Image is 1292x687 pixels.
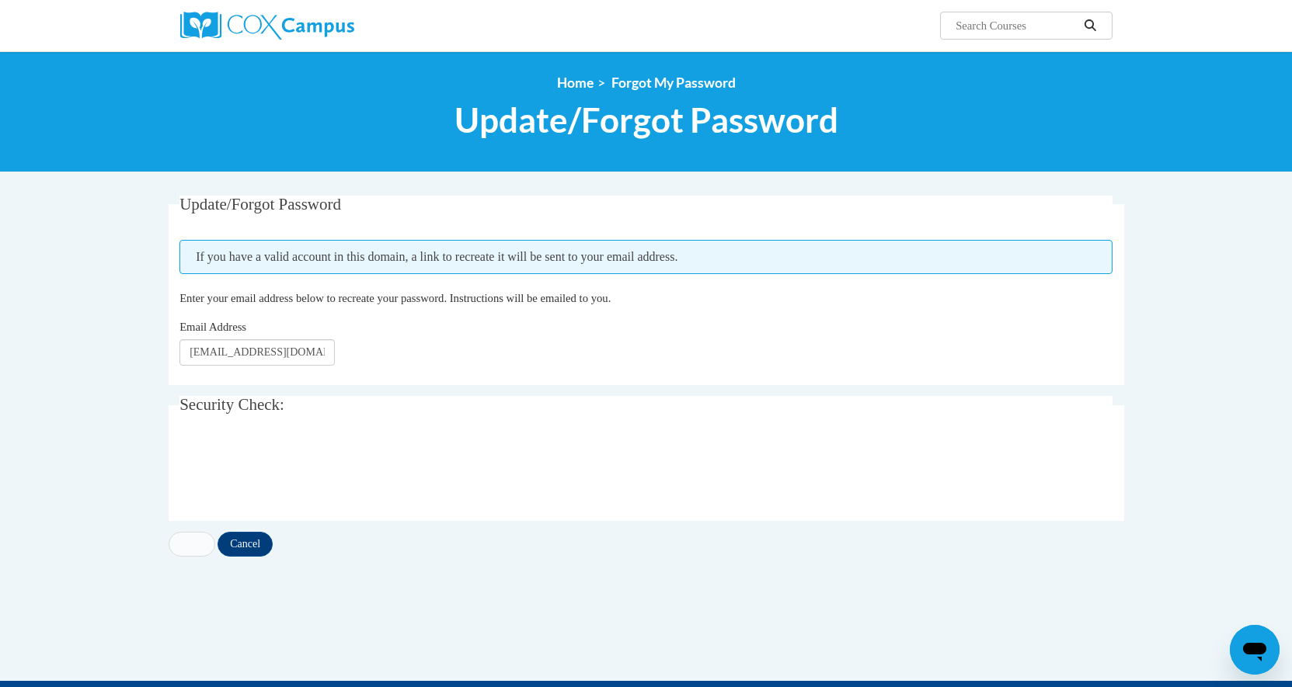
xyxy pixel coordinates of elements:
[954,16,1078,35] input: Search Courses
[218,532,273,557] input: Cancel
[180,12,475,40] a: Cox Campus
[179,292,611,304] span: Enter your email address below to recreate your password. Instructions will be emailed to you.
[179,395,284,414] span: Security Check:
[557,75,594,91] a: Home
[179,240,1113,274] span: If you have a valid account in this domain, a link to recreate it will be sent to your email addr...
[179,195,341,213] span: Update/Forgot Password
[454,99,838,141] span: Update/Forgot Password
[179,339,335,366] input: Email
[1078,16,1102,35] button: Search
[179,321,246,333] span: Email Address
[611,75,736,91] span: Forgot My Password
[1230,625,1280,675] iframe: Button to launch messaging window, conversation in progress
[180,12,354,40] img: Cox Campus
[179,441,416,501] iframe: reCAPTCHA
